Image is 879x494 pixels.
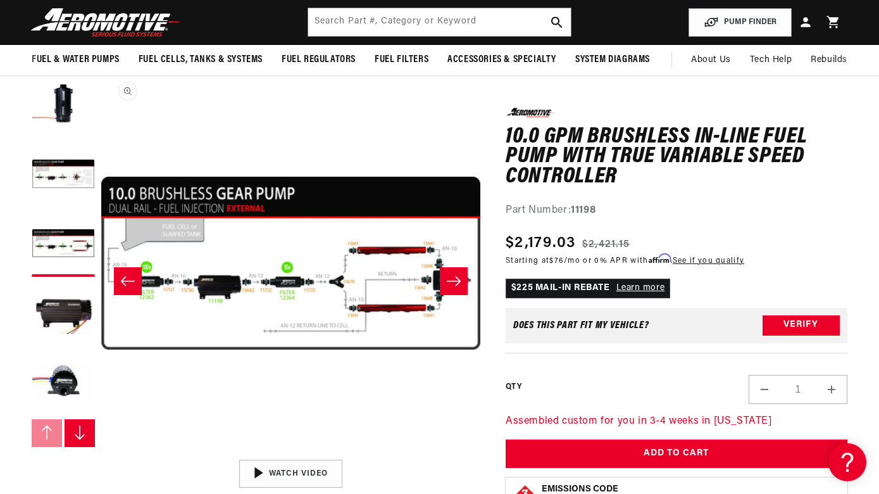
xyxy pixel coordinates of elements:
[506,127,847,187] h1: 10.0 GPM Brushless In-Line Fuel Pump with True Variable Speed Controller
[566,45,659,75] summary: System Diagrams
[750,53,792,67] span: Tech Help
[506,413,847,429] p: Assembled custom for you in 3-4 weeks in [US_STATE]
[272,45,365,75] summary: Fuel Regulators
[506,382,521,393] label: QTY
[506,440,847,468] button: Add to Cart
[682,45,740,75] a: About Us
[811,53,847,67] span: Rebuilds
[65,419,95,447] button: Slide right
[32,74,95,137] button: Load image 1 in gallery view
[32,144,95,207] button: Load image 2 in gallery view
[365,45,438,75] summary: Fuel Filters
[763,315,840,335] button: Verify
[32,283,95,346] button: Load image 4 in gallery view
[649,253,671,263] span: Affirm
[506,231,576,254] span: $2,179.03
[447,53,556,66] span: Accessories & Specialty
[542,484,618,493] strong: Emissions Code
[506,279,670,298] p: $225 MAIL-IN REBATE
[801,45,857,75] summary: Rebuilds
[139,53,263,66] span: Fuel Cells, Tanks & Systems
[32,353,95,416] button: Load image 5 in gallery view
[375,53,428,66] span: Fuel Filters
[691,55,731,65] span: About Us
[129,45,272,75] summary: Fuel Cells, Tanks & Systems
[575,53,650,66] span: System Diagrams
[549,256,564,264] span: $76
[506,203,847,219] div: Part Number:
[440,267,468,295] button: Slide right
[308,8,570,36] input: Search by Part Number, Category or Keyword
[32,53,120,66] span: Fuel & Water Pumps
[506,254,744,266] p: Starting at /mo or 0% APR with .
[582,236,630,251] s: $2,421.15
[571,205,595,215] strong: 11198
[22,45,129,75] summary: Fuel & Water Pumps
[673,256,744,264] a: See if you qualify - Learn more about Affirm Financing (opens in modal)
[513,320,649,330] div: Does This part fit My vehicle?
[740,45,801,75] summary: Tech Help
[616,283,665,293] a: Learn more
[543,8,571,36] button: search button
[438,45,566,75] summary: Accessories & Specialty
[689,8,792,37] button: PUMP FINDER
[27,8,185,37] img: Aeromotive
[282,53,356,66] span: Fuel Regulators
[114,267,142,295] button: Slide left
[32,213,95,277] button: Load image 3 in gallery view
[32,74,480,488] media-gallery: Gallery Viewer
[32,419,62,447] button: Slide left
